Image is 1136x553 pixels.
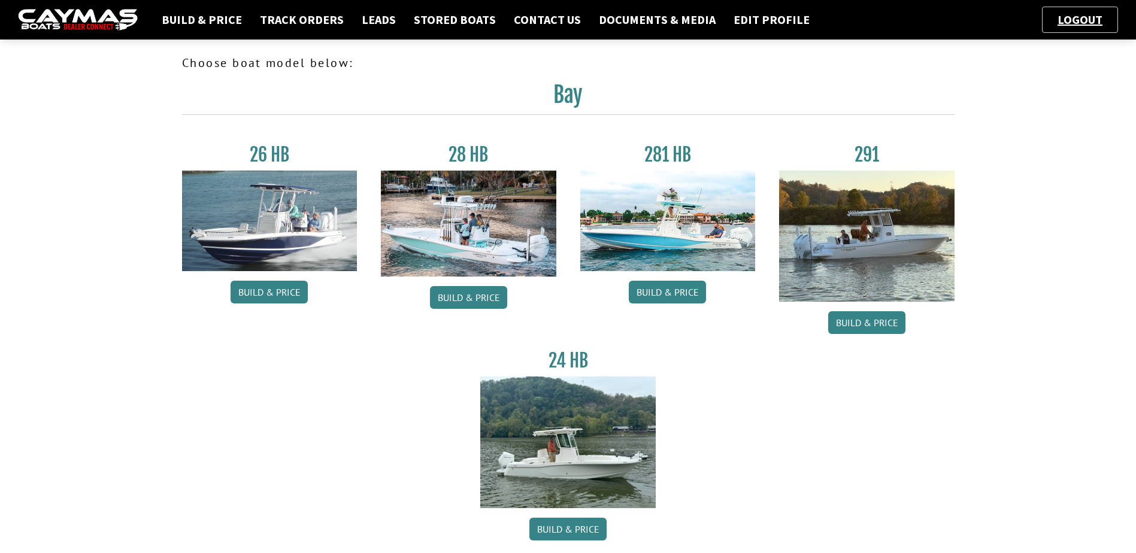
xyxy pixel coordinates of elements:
a: Contact Us [508,12,587,28]
a: Leads [356,12,402,28]
a: Build & Price [529,518,607,540]
h3: 24 HB [480,350,656,372]
h3: 281 HB [580,144,756,166]
h3: 28 HB [381,144,556,166]
a: Documents & Media [593,12,722,28]
h2: Bay [182,81,955,115]
a: Track Orders [254,12,350,28]
a: Logout [1052,12,1108,27]
h3: 291 [779,144,955,166]
a: Build & Price [430,286,507,309]
img: 291_Thumbnail.jpg [779,171,955,302]
a: Build & Price [156,12,248,28]
a: Build & Price [231,281,308,303]
a: Edit Profile [728,12,816,28]
img: 26_new_photo_resized.jpg [182,171,358,271]
img: caymas-dealer-connect-2ed40d3bc7270c1d8d7ffb4b79bf05adc795679939227970def78ec6f6c03838.gif [18,9,138,31]
a: Stored Boats [408,12,502,28]
p: Choose boat model below: [182,54,955,72]
h3: 26 HB [182,144,358,166]
img: 24_HB_thumbnail.jpg [480,376,656,508]
img: 28-hb-twin.jpg [580,171,756,271]
img: 28_hb_thumbnail_for_caymas_connect.jpg [381,171,556,276]
a: Build & Price [629,281,706,303]
a: Build & Price [828,311,905,334]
